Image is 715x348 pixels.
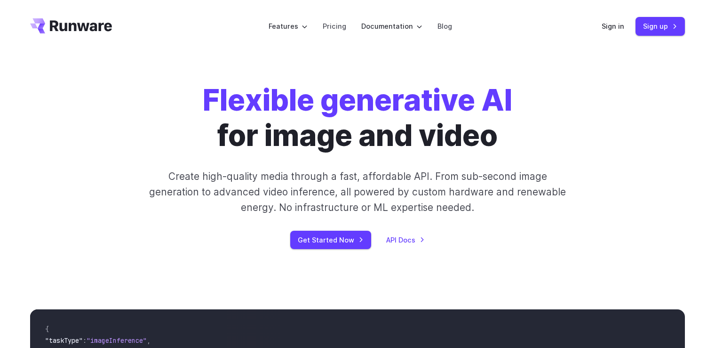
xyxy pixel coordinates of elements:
span: : [83,336,87,345]
a: Sign up [636,17,685,35]
p: Create high-quality media through a fast, affordable API. From sub-second image generation to adv... [148,169,567,216]
h1: for image and video [203,83,512,154]
span: , [147,336,151,345]
a: Pricing [323,21,346,32]
a: Get Started Now [290,231,371,249]
span: "taskType" [45,336,83,345]
a: Blog [437,21,452,32]
strong: Flexible generative AI [203,82,512,118]
label: Documentation [361,21,422,32]
a: Sign in [602,21,624,32]
a: Go to / [30,18,112,33]
span: "imageInference" [87,336,147,345]
a: API Docs [386,235,425,245]
label: Features [269,21,308,32]
span: { [45,325,49,333]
